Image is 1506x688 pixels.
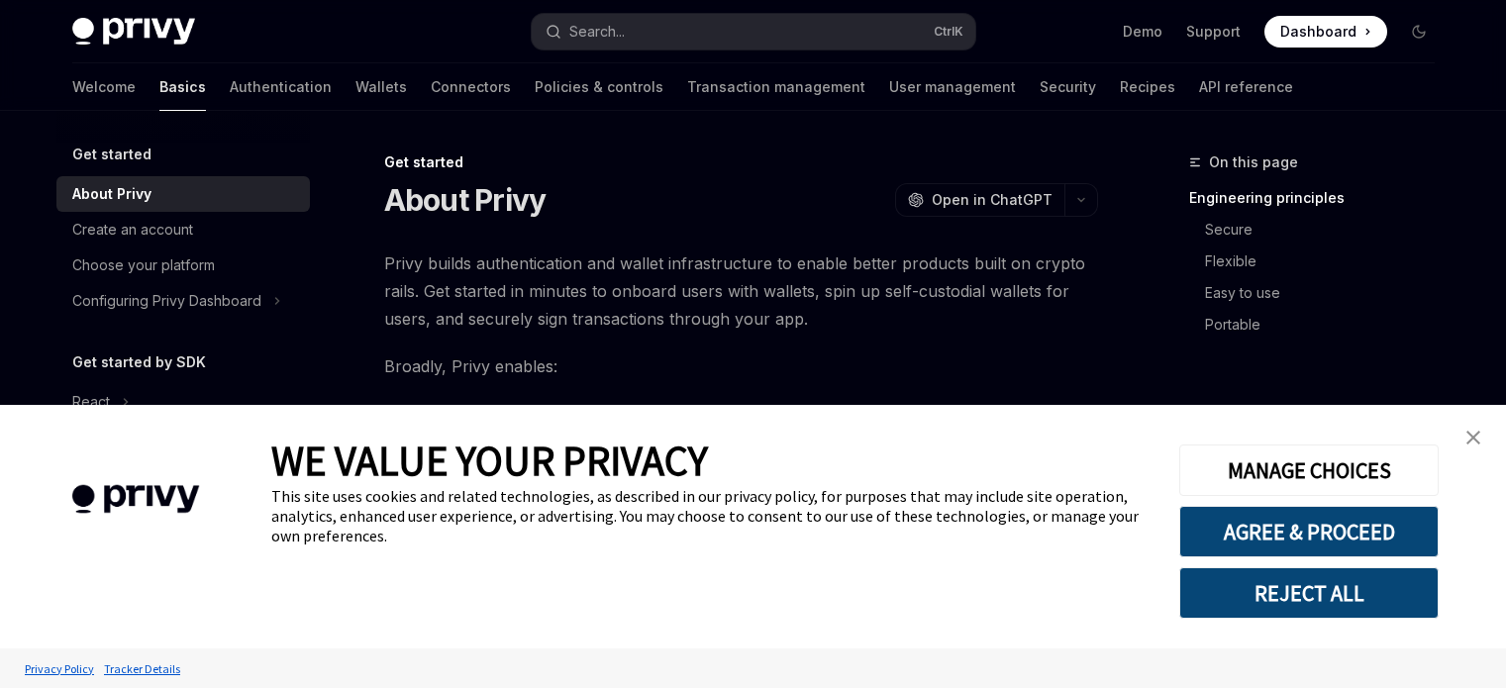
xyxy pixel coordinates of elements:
[1189,309,1451,341] a: Portable
[384,400,1098,511] span: — Privy helps developers onboard users regardless of their experience with crypto-based systems. ...
[271,435,708,486] span: WE VALUE YOUR PRIVACY
[1454,418,1493,457] a: close banner
[384,249,1098,333] span: Privy builds authentication and wallet infrastructure to enable better products built on crypto r...
[1123,22,1162,42] a: Demo
[30,456,242,542] img: company logo
[384,352,1098,380] span: Broadly, Privy enables:
[1466,431,1480,444] img: close banner
[532,14,975,49] button: Search...CtrlK
[1179,567,1439,619] button: REJECT ALL
[384,182,547,218] h1: About Privy
[934,24,963,40] span: Ctrl K
[1179,506,1439,557] button: AGREE & PROCEED
[1199,63,1293,111] a: API reference
[20,651,99,686] a: Privacy Policy
[932,190,1053,210] span: Open in ChatGPT
[99,651,185,686] a: Tracker Details
[1403,16,1435,48] button: Toggle dark mode
[1209,150,1298,174] span: On this page
[72,253,215,277] div: Choose your platform
[56,247,310,283] a: Choose your platform
[1280,22,1356,42] span: Dashboard
[1189,182,1451,214] a: Engineering principles
[72,182,151,206] div: About Privy
[355,63,407,111] a: Wallets
[56,212,310,247] a: Create an account
[1189,246,1451,277] a: Flexible
[72,350,206,374] h5: Get started by SDK
[271,486,1150,545] div: This site uses cookies and related technologies, as described in our privacy policy, for purposes...
[56,384,310,420] button: React
[1186,22,1241,42] a: Support
[56,283,310,319] button: Configuring Privy Dashboard
[72,390,110,414] div: React
[569,20,625,44] div: Search...
[1040,63,1096,111] a: Security
[72,143,151,166] h5: Get started
[72,18,195,46] img: dark logo
[1120,63,1175,111] a: Recipes
[72,63,136,111] a: Welcome
[1189,214,1451,246] a: Secure
[56,176,310,212] a: About Privy
[384,152,1098,172] div: Get started
[895,183,1064,217] button: Open in ChatGPT
[687,63,865,111] a: Transaction management
[1264,16,1387,48] a: Dashboard
[889,63,1016,111] a: User management
[431,63,511,111] a: Connectors
[1189,277,1451,309] a: Easy to use
[535,63,663,111] a: Policies & controls
[1179,444,1439,496] button: MANAGE CHOICES
[72,218,193,242] div: Create an account
[72,289,261,313] div: Configuring Privy Dashboard
[159,63,206,111] a: Basics
[230,63,332,111] a: Authentication
[384,404,515,424] strong: User onboarding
